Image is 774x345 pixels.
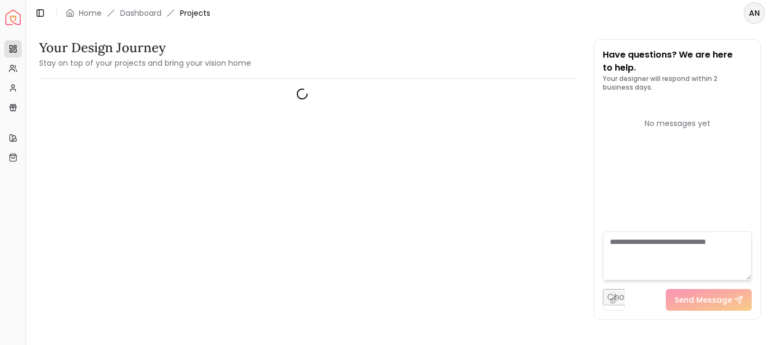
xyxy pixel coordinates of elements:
[39,58,251,68] small: Stay on top of your projects and bring your vision home
[745,3,764,23] span: AN
[66,8,210,18] nav: breadcrumb
[5,10,21,25] a: Spacejoy
[603,74,752,92] p: Your designer will respond within 2 business days.
[744,2,765,24] button: AN
[5,10,21,25] img: Spacejoy Logo
[79,8,102,18] a: Home
[120,8,161,18] a: Dashboard
[180,8,210,18] span: Projects
[603,118,752,129] div: No messages yet
[39,39,251,57] h3: Your Design Journey
[603,48,752,74] p: Have questions? We are here to help.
